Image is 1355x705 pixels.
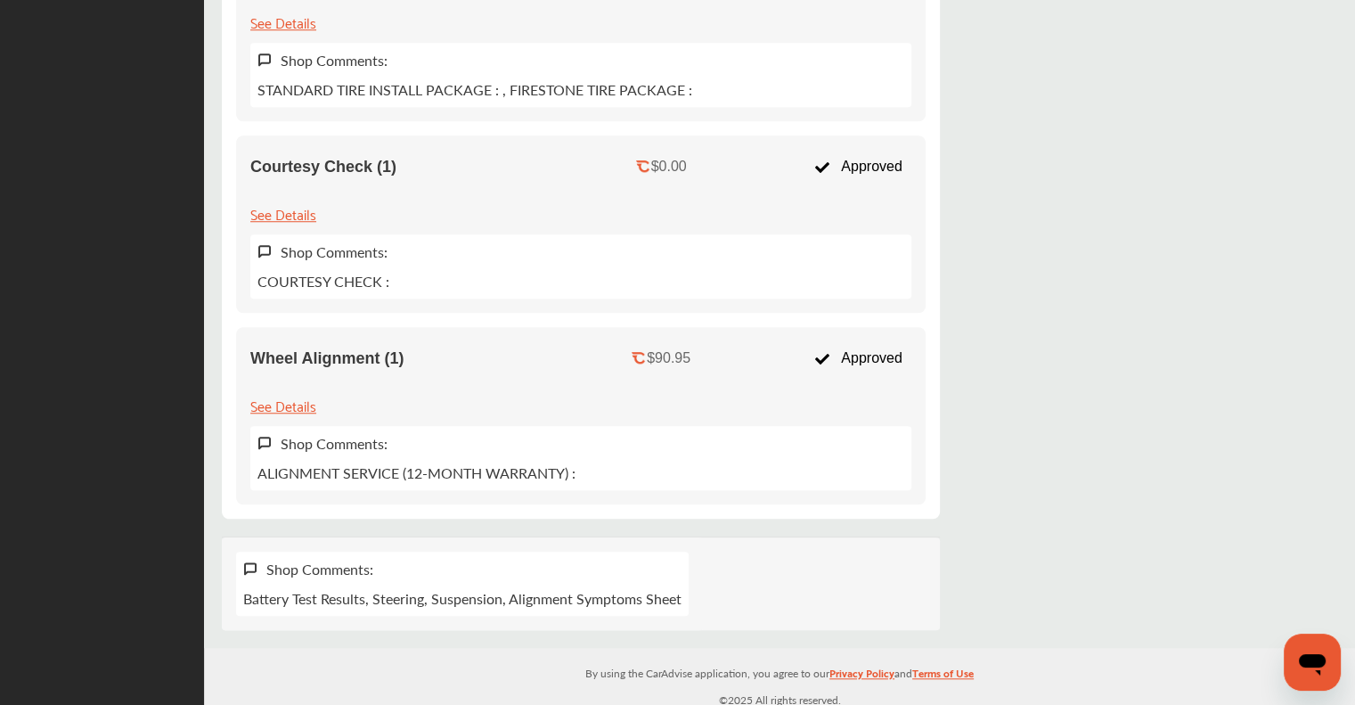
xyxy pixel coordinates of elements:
[204,663,1355,682] p: By using the CarAdvise application, you agree to our and
[281,50,388,70] label: Shop Comments:
[804,150,910,184] div: Approved
[912,663,974,691] a: Terms of Use
[1284,634,1341,691] iframe: Button to launch messaging window
[250,349,404,368] span: Wheel Alignment (1)
[243,588,682,609] p: Battery Test Results, Steering, Suspension, Alignment Symptoms Sheet
[250,201,316,225] div: See Details
[257,53,272,68] img: svg+xml;base64,PHN2ZyB3aWR0aD0iMTYiIGhlaWdodD0iMTciIHZpZXdCb3g9IjAgMCAxNiAxNyIgZmlsbD0ibm9uZSIgeG...
[281,433,388,454] label: Shop Comments:
[266,559,373,579] div: Shop Comments:
[250,10,316,34] div: See Details
[250,158,396,176] span: Courtesy Check (1)
[257,463,575,483] p: ALIGNMENT SERVICE (12-MONTH WARRANTY) :
[257,436,272,451] img: svg+xml;base64,PHN2ZyB3aWR0aD0iMTYiIGhlaWdodD0iMTciIHZpZXdCb3g9IjAgMCAxNiAxNyIgZmlsbD0ibm9uZSIgeG...
[243,562,257,577] img: svg+xml;base64,PHN2ZyB3aWR0aD0iMTYiIGhlaWdodD0iMTciIHZpZXdCb3g9IjAgMCAxNiAxNyIgZmlsbD0ibm9uZSIgeG...
[804,341,910,375] div: Approved
[281,242,388,262] label: Shop Comments:
[651,159,687,175] div: $0.00
[257,79,692,100] p: STANDARD TIRE INSTALL PACKAGE : , FIRESTONE TIRE PACKAGE :
[647,350,690,366] div: $90.95
[829,663,894,691] a: Privacy Policy
[257,271,389,291] p: COURTESY CHECK :
[257,244,272,259] img: svg+xml;base64,PHN2ZyB3aWR0aD0iMTYiIGhlaWdodD0iMTciIHZpZXdCb3g9IjAgMCAxNiAxNyIgZmlsbD0ibm9uZSIgeG...
[250,393,316,417] div: See Details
